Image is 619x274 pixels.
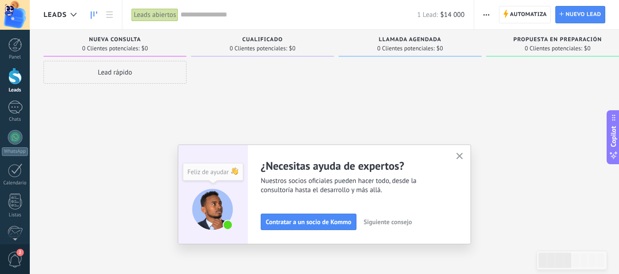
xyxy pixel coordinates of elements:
span: Propuesta en preparación [514,37,602,43]
span: 0 Clientes potenciales: [230,46,287,51]
span: $0 [289,46,296,51]
span: Cualificado [242,37,283,43]
a: Automatiza [499,6,551,23]
span: 2 [16,249,24,256]
div: Cualificado [196,37,329,44]
span: $0 [142,46,148,51]
div: Leads [2,87,28,93]
span: Automatiza [510,6,547,23]
div: Llamada agendada [343,37,477,44]
div: Chats [2,117,28,123]
span: 0 Clientes potenciales: [82,46,139,51]
span: $0 [437,46,443,51]
div: Nueva consulta [48,37,182,44]
span: $0 [584,46,591,51]
h2: ¿Necesitas ayuda de expertos? [261,159,445,173]
a: Leads [86,6,102,24]
span: Siguiente consejo [364,219,412,225]
span: 0 Clientes potenciales: [525,46,582,51]
div: Leads abiertos [131,8,178,21]
a: Nuevo lead [555,6,605,23]
a: Lista [102,6,117,24]
button: Siguiente consejo [360,215,416,229]
button: Más [480,6,493,23]
span: $14 000 [440,11,465,19]
span: Copilot [609,126,618,147]
span: 0 Clientes potenciales: [377,46,434,51]
span: 1 Lead: [417,11,438,19]
span: Llamada agendada [379,37,441,43]
div: Calendario [2,180,28,186]
div: Listas [2,212,28,218]
button: Contratar a un socio de Kommo [261,214,356,230]
div: WhatsApp [2,147,28,156]
span: Nuestros socios oficiales pueden hacer todo, desde la consultoría hasta el desarrollo y más allá. [261,177,445,195]
span: Nuevo lead [565,6,601,23]
span: Leads [44,11,67,19]
span: Contratar a un socio de Kommo [266,219,351,225]
span: Nueva consulta [89,37,141,43]
div: Lead rápido [44,61,186,84]
div: Panel [2,54,28,60]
